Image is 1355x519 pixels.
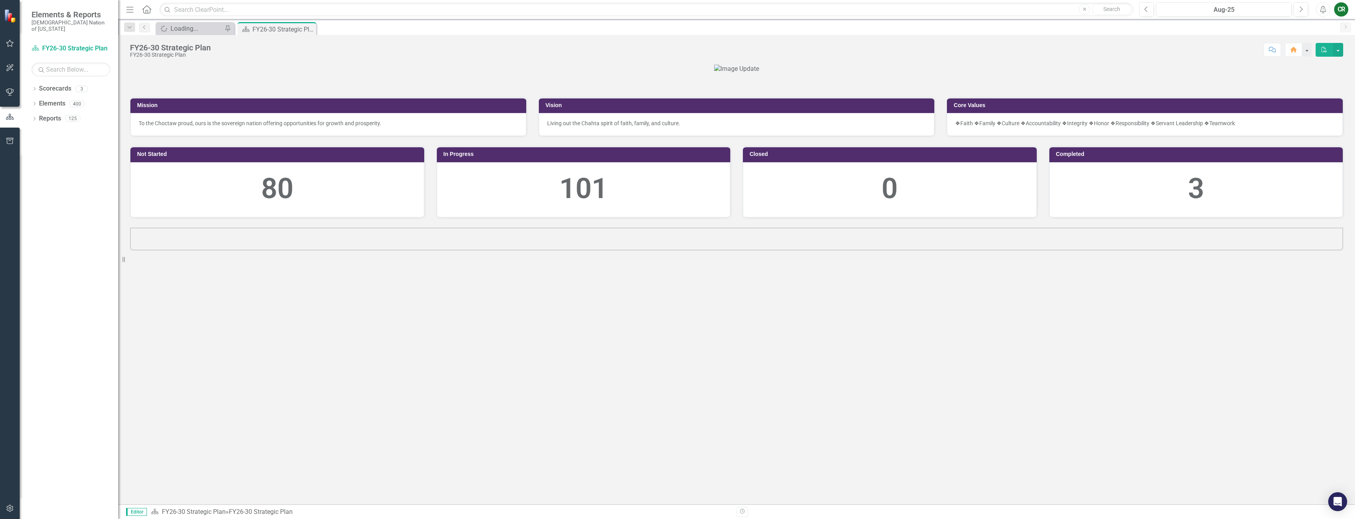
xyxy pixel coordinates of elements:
[1156,2,1292,17] button: Aug-25
[137,102,522,108] h3: Mission
[954,102,1339,108] h3: Core Values
[39,99,65,108] a: Elements
[751,169,1028,209] div: 0
[1058,169,1335,209] div: 3
[39,84,71,93] a: Scorecards
[151,508,731,517] div: »
[546,102,931,108] h3: Vision
[1092,4,1131,15] button: Search
[32,10,110,19] span: Elements & Reports
[126,508,147,516] span: Editor
[75,85,88,92] div: 3
[955,119,1335,127] p: ❖Faith ❖Family ❖Culture ❖Accountability ❖Integrity ❖Honor ❖Responsibility ❖Servant Leadership ❖Te...
[1056,151,1339,157] h3: Completed
[32,19,110,32] small: [DEMOGRAPHIC_DATA] Nation of [US_STATE]
[65,115,80,122] div: 125
[158,24,223,33] a: Loading...
[162,508,226,515] a: FY26-30 Strategic Plan
[444,151,727,157] h3: In Progress
[229,508,293,515] div: FY26-30 Strategic Plan
[445,169,722,209] div: 101
[1159,5,1289,15] div: Aug-25
[714,65,759,74] img: Image Update
[171,24,223,33] div: Loading...
[3,8,18,23] img: ClearPoint Strategy
[137,151,420,157] h3: Not Started
[1328,492,1347,511] div: Open Intercom Messenger
[750,151,1033,157] h3: Closed
[32,63,110,76] input: Search Below...
[130,52,211,58] div: FY26-30 Strategic Plan
[139,120,381,126] span: To the Choctaw proud, ours is the sovereign nation offering opportunities for growth and prosperity.
[252,24,314,34] div: FY26-30 Strategic Plan
[130,43,211,52] div: FY26-30 Strategic Plan
[69,100,85,107] div: 400
[160,3,1133,17] input: Search ClearPoint...
[1334,2,1348,17] button: CR
[547,120,680,126] span: Living out the Chahta spirit of faith, family, and culture.
[139,169,416,209] div: 80
[1103,6,1120,12] span: Search
[39,114,61,123] a: Reports
[32,44,110,53] a: FY26-30 Strategic Plan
